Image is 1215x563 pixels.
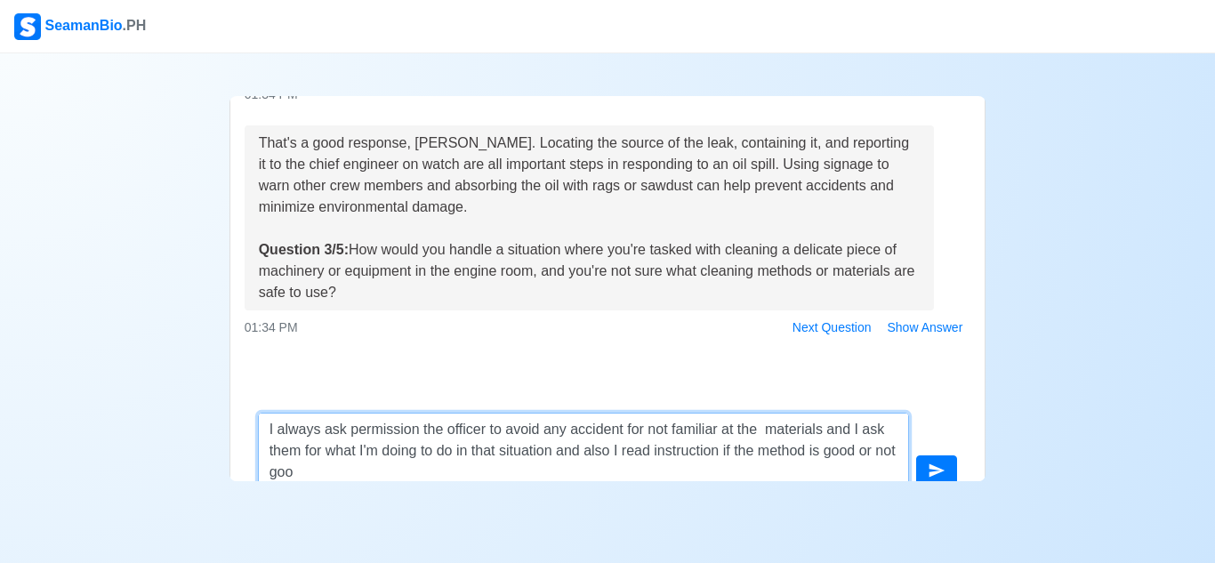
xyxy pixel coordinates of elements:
[14,13,41,40] img: Logo
[14,13,146,40] div: SeamanBio
[785,314,880,342] button: Next Question
[259,133,921,303] div: That's a good response, [PERSON_NAME]. Locating the source of the leak, containing it, and report...
[245,314,971,342] div: 01:34 PM
[258,413,910,487] textarea: I always ask permission the officer to avoid any accident for not familiar at the materials and I...
[123,18,147,33] span: .PH
[259,242,349,257] strong: Question 3/5:
[880,314,971,342] button: Show Answer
